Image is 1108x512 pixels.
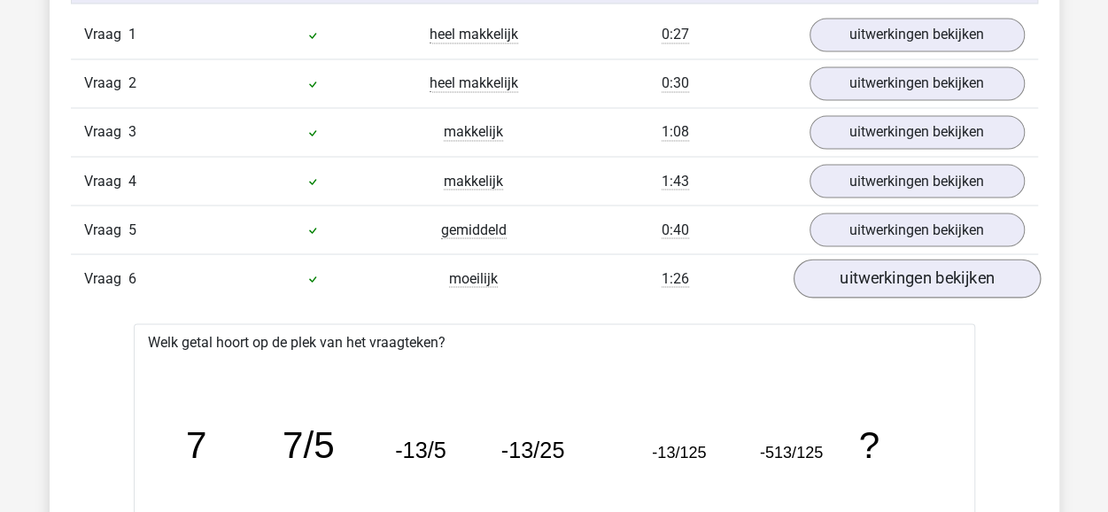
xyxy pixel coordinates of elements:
a: uitwerkingen bekijken [810,18,1025,51]
span: 3 [128,123,136,140]
tspan: 7 [186,424,206,466]
span: Vraag [84,170,128,191]
span: 4 [128,172,136,189]
span: 1:26 [662,269,689,287]
span: makkelijk [444,123,503,141]
a: uitwerkingen bekijken [810,213,1025,246]
a: uitwerkingen bekijken [793,260,1040,299]
span: 1:43 [662,172,689,190]
span: 1 [128,26,136,43]
span: heel makkelijk [430,74,518,92]
span: 2 [128,74,136,91]
span: 0:27 [662,26,689,43]
tspan: -13/5 [395,438,446,462]
span: Vraag [84,219,128,240]
span: moeilijk [449,269,498,287]
span: 1:08 [662,123,689,141]
span: Vraag [84,73,128,94]
span: 0:30 [662,74,689,92]
tspan: -513/125 [759,444,822,462]
span: Vraag [84,121,128,143]
tspan: 7/5 [283,424,335,466]
a: uitwerkingen bekijken [810,115,1025,149]
span: 5 [128,221,136,237]
tspan: ? [858,424,879,466]
span: Vraag [84,268,128,289]
tspan: -13/25 [500,438,564,462]
span: heel makkelijk [430,26,518,43]
a: uitwerkingen bekijken [810,66,1025,100]
span: 6 [128,269,136,286]
span: gemiddeld [441,221,507,238]
span: Vraag [84,24,128,45]
a: uitwerkingen bekijken [810,164,1025,198]
span: 0:40 [662,221,689,238]
tspan: -13/125 [652,444,706,462]
span: makkelijk [444,172,503,190]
